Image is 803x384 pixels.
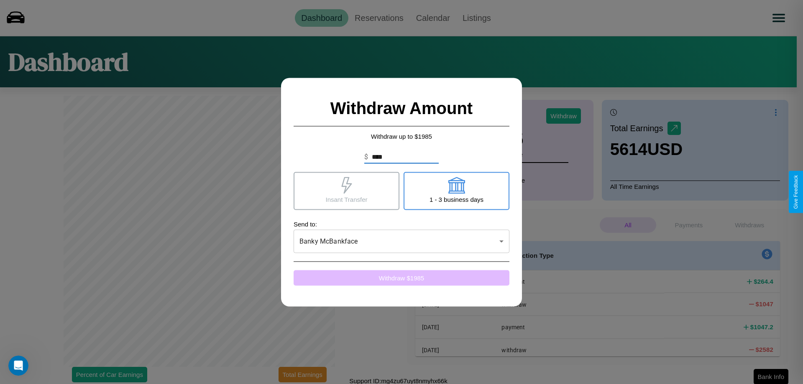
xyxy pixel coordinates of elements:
p: 1 - 3 business days [430,193,483,205]
h2: Withdraw Amount [294,90,509,126]
iframe: Intercom live chat [8,356,28,376]
div: Banky McBankface [294,229,509,253]
button: Withdraw $1985 [294,270,509,285]
p: Insant Transfer [325,193,367,205]
div: Give Feedback [793,175,799,209]
p: Withdraw up to $ 1985 [294,130,509,142]
p: $ [364,152,368,162]
p: Send to: [294,218,509,229]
